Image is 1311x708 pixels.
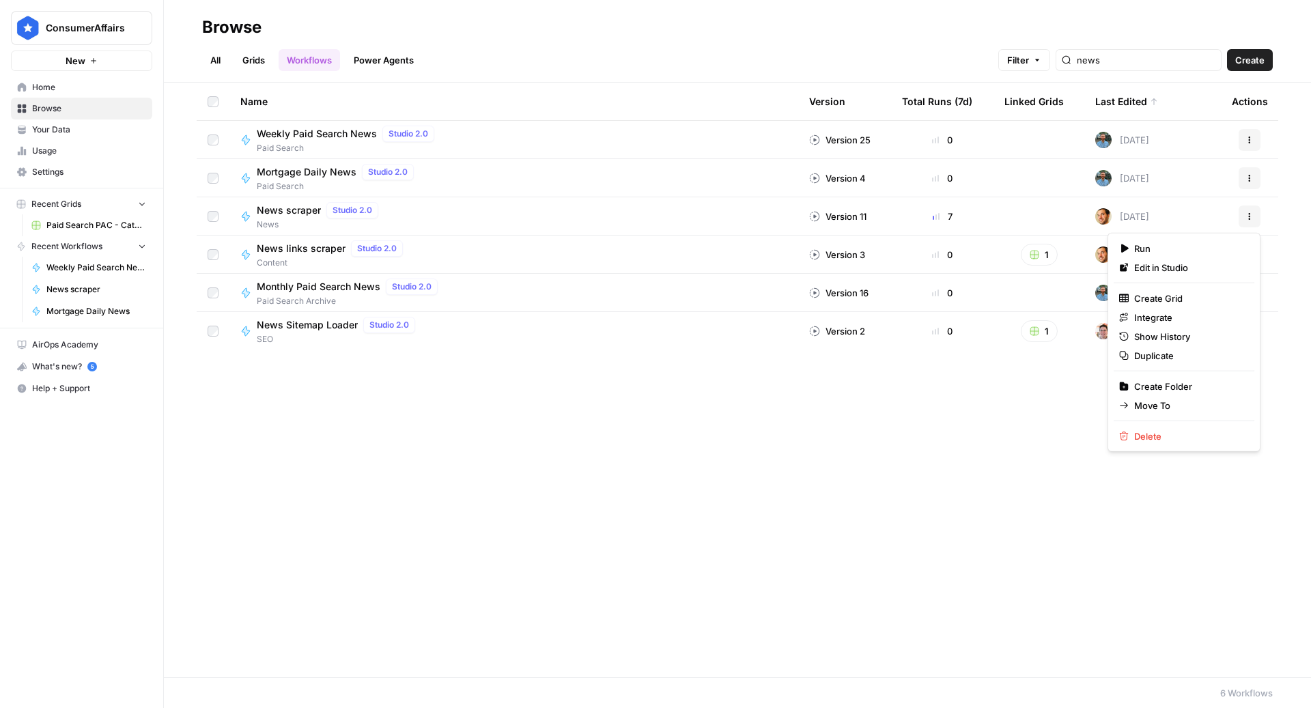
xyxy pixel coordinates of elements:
[66,54,85,68] span: New
[32,145,146,157] span: Usage
[333,204,372,216] span: Studio 2.0
[392,281,432,293] span: Studio 2.0
[32,81,146,94] span: Home
[1077,53,1215,67] input: Search
[257,142,440,154] span: Paid Search
[32,102,146,115] span: Browse
[1095,323,1149,339] div: [DATE]
[90,363,94,370] text: 5
[240,240,787,269] a: News links scraperStudio 2.0Content
[809,286,869,300] div: Version 16
[1134,429,1243,443] span: Delete
[902,248,983,261] div: 0
[240,126,787,154] a: Weekly Paid Search NewsStudio 2.0Paid Search
[257,180,419,193] span: Paid Search
[31,240,102,253] span: Recent Workflows
[1134,330,1243,343] span: Show History
[257,242,346,255] span: News links scraper
[46,21,128,35] span: ConsumerAffairs
[46,305,146,317] span: Mortgage Daily News
[1095,246,1149,263] div: [DATE]
[902,324,983,338] div: 0
[1095,208,1149,225] div: [DATE]
[32,124,146,136] span: Your Data
[11,236,152,257] button: Recent Workflows
[1095,208,1112,225] img: 7dkj40nmz46gsh6f912s7bk0kz0q
[87,362,97,371] a: 5
[809,248,865,261] div: Version 3
[1220,686,1273,700] div: 6 Workflows
[369,319,409,331] span: Studio 2.0
[1095,323,1112,339] img: cligphsu63qclrxpa2fa18wddixk
[809,210,866,223] div: Version 11
[809,83,845,120] div: Version
[389,128,428,140] span: Studio 2.0
[32,339,146,351] span: AirOps Academy
[257,218,384,231] span: News
[46,219,146,231] span: Paid Search PAC - Categories
[1134,311,1243,324] span: Integrate
[1095,83,1158,120] div: Last Edited
[902,83,972,120] div: Total Runs (7d)
[11,356,152,378] button: What's new? 5
[11,119,152,141] a: Your Data
[11,378,152,399] button: Help + Support
[11,334,152,356] a: AirOps Academy
[1095,170,1149,186] div: [DATE]
[240,317,787,345] a: News Sitemap LoaderStudio 2.0SEO
[11,161,152,183] a: Settings
[1095,132,1112,148] img: cey2xrdcekjvnatjucu2k7sm827y
[257,257,408,269] span: Content
[202,16,262,38] div: Browse
[257,127,377,141] span: Weekly Paid Search News
[1134,242,1243,255] span: Run
[1007,53,1029,67] span: Filter
[257,165,356,179] span: Mortgage Daily News
[202,49,229,71] a: All
[234,49,273,71] a: Grids
[1095,246,1112,263] img: 7dkj40nmz46gsh6f912s7bk0kz0q
[1232,83,1268,120] div: Actions
[25,257,152,279] a: Weekly Paid Search News
[1134,399,1243,412] span: Move To
[25,279,152,300] a: News scraper
[11,140,152,162] a: Usage
[1235,53,1265,67] span: Create
[1004,83,1064,120] div: Linked Grids
[25,300,152,322] a: Mortgage Daily News
[1095,132,1149,148] div: [DATE]
[902,133,983,147] div: 0
[902,171,983,185] div: 0
[240,202,787,231] a: News scraperStudio 2.0News
[46,283,146,296] span: News scraper
[1134,292,1243,305] span: Create Grid
[32,166,146,178] span: Settings
[357,242,397,255] span: Studio 2.0
[25,214,152,236] a: Paid Search PAC - Categories
[46,261,146,274] span: Weekly Paid Search News
[1095,285,1149,301] div: [DATE]
[16,16,40,40] img: ConsumerAffairs Logo
[11,76,152,98] a: Home
[346,49,422,71] a: Power Agents
[12,356,152,377] div: What's new?
[257,295,443,307] span: Paid Search Archive
[1134,349,1243,363] span: Duplicate
[1095,170,1112,186] img: cey2xrdcekjvnatjucu2k7sm827y
[257,203,321,217] span: News scraper
[11,51,152,71] button: New
[257,333,421,345] span: SEO
[1134,261,1243,274] span: Edit in Studio
[257,318,358,332] span: News Sitemap Loader
[809,133,871,147] div: Version 25
[902,210,983,223] div: 7
[31,198,81,210] span: Recent Grids
[902,286,983,300] div: 0
[998,49,1050,71] button: Filter
[240,164,787,193] a: Mortgage Daily NewsStudio 2.0Paid Search
[368,166,408,178] span: Studio 2.0
[279,49,340,71] a: Workflows
[1227,49,1273,71] button: Create
[1095,285,1112,301] img: cey2xrdcekjvnatjucu2k7sm827y
[32,382,146,395] span: Help + Support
